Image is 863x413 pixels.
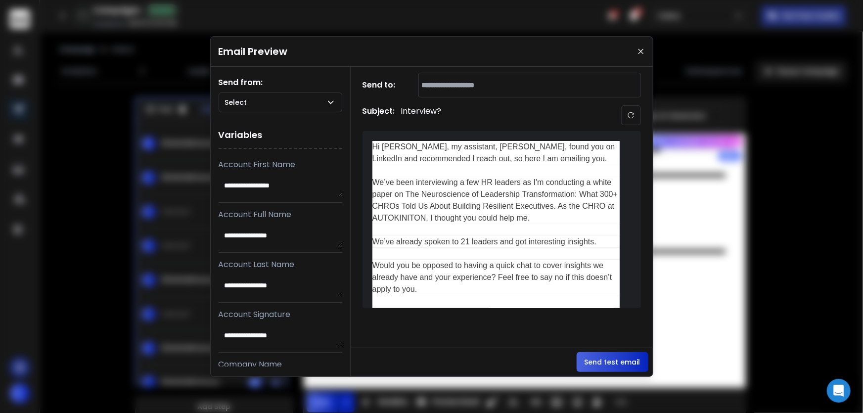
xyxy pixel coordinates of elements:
div: Would you be opposed to having a quick chat to cover insights we already have and your experience... [372,260,620,295]
h1: Subject: [363,105,395,125]
p: Account Last Name [219,259,342,271]
p: Account Full Name [219,209,342,221]
div: PS: If you prefer, we can keep the interview anonymous. [372,307,620,319]
div: We’ve already spoken to 21 leaders and got interesting insights. [372,236,620,248]
button: Send test email [577,352,648,372]
h1: Email Preview [219,45,288,58]
div: We’ve been interviewing a few HR leaders as I'm conducting a white paper on The Neuroscience of L... [372,177,620,224]
p: Company Name [219,359,342,370]
h1: Send from: [219,77,342,89]
h1: Variables [219,122,342,149]
h1: Send to: [363,79,402,91]
div: Hi [PERSON_NAME], my assistant, [PERSON_NAME], found you on LinkedIn and recommended I reach out,... [372,141,620,165]
p: Interview? [401,105,442,125]
p: Select [225,97,251,107]
p: Account First Name [219,159,342,171]
div: Open Intercom Messenger [827,379,851,403]
p: Account Signature [219,309,342,321]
